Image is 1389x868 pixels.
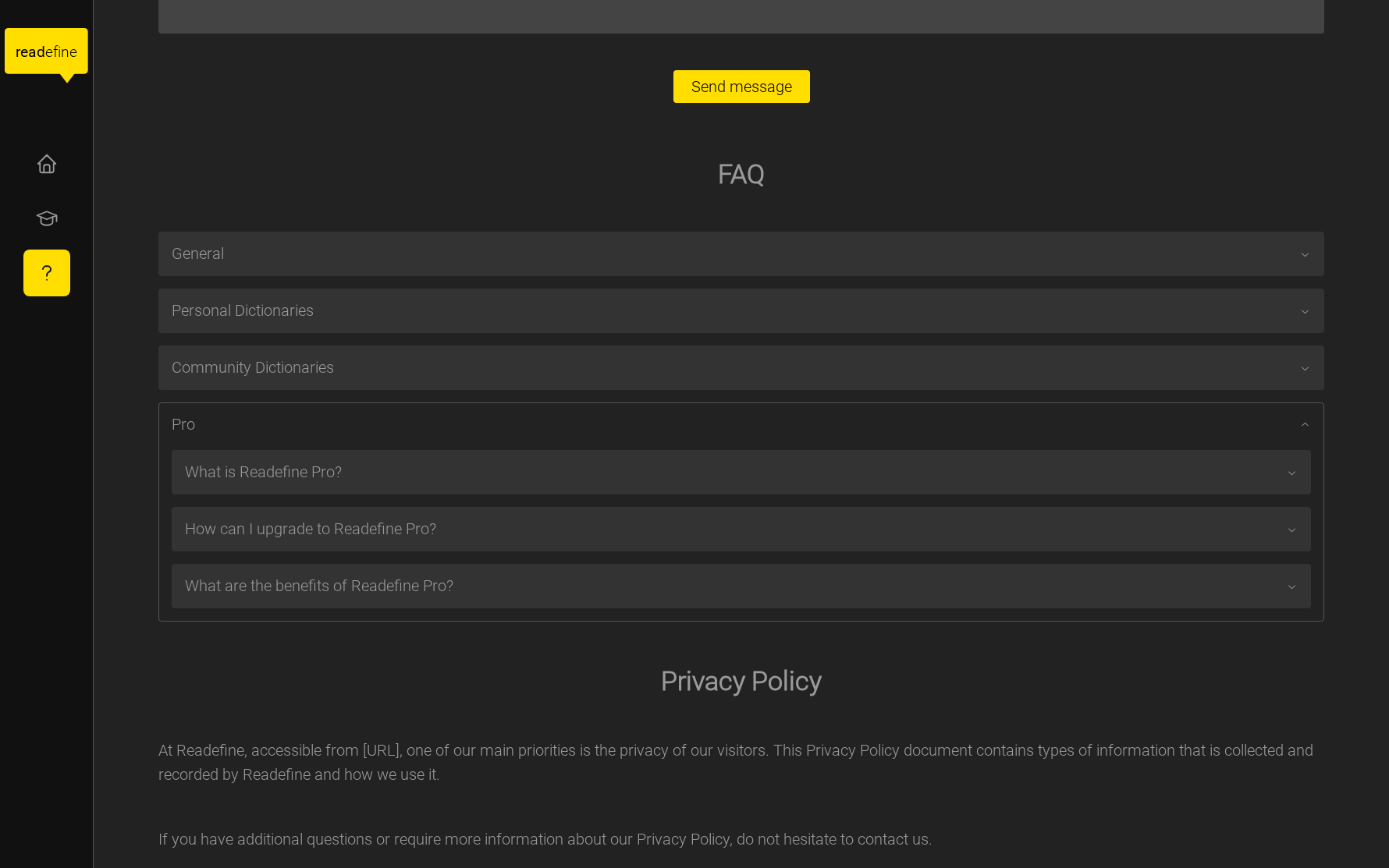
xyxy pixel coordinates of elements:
span: Personal Dictionaries [172,289,1299,332]
tspan: r [16,43,21,61]
h1: Privacy Policy [158,664,1324,698]
span: How can I upgrade to Readefine Pro? [185,508,1286,551]
span: Send message [691,71,792,102]
div: Pro [159,446,1323,621]
button: How can I upgrade to Readefine Pro? [172,508,1310,551]
tspan: f [53,43,59,61]
tspan: e [45,43,53,61]
a: readefine [5,12,88,97]
span: Community Dictionaries [172,346,1299,389]
button: General [159,232,1323,275]
span: General [172,232,1299,275]
p: At Readefine, accessible from [URL], one of our main priorities is the privacy of our visitors. T... [158,739,1324,787]
button: Community Dictionaries [159,346,1323,389]
button: Pro [159,403,1323,446]
button: Personal Dictionaries [159,289,1323,332]
button: Send message [673,70,810,103]
span: Pro [172,403,1299,446]
p: If you have additional questions or require more information about our Privacy Policy, do not hes... [158,827,1324,852]
button: What are the benefits of Readefine Pro? [172,565,1310,608]
span: What is Readefine Pro? [185,451,1286,494]
h1: FAQ [158,157,1324,191]
tspan: a [28,43,36,61]
tspan: e [20,43,28,61]
tspan: n [62,43,70,61]
tspan: i [58,43,61,61]
span: What are the benefits of Readefine Pro? [185,565,1286,608]
tspan: d [37,43,45,61]
tspan: e [69,43,77,61]
button: What is Readefine Pro? [172,451,1310,494]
